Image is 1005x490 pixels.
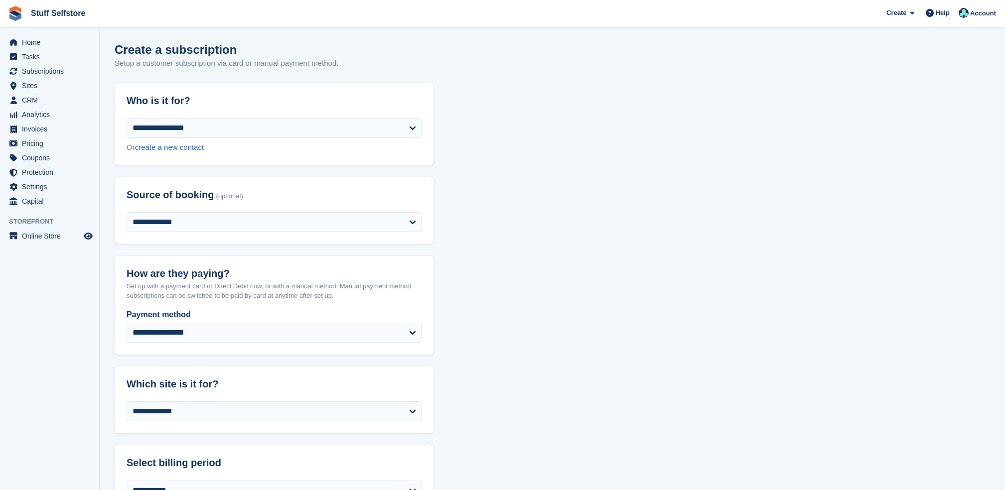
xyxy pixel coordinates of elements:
[127,189,214,201] span: Source of booking
[127,268,422,279] h2: How are they paying?
[5,93,94,107] a: menu
[127,378,422,390] h2: Which site is it for?
[5,136,94,150] a: menu
[22,79,82,93] span: Sites
[22,122,82,136] span: Invoices
[22,136,82,150] span: Pricing
[22,64,82,78] span: Subscriptions
[5,229,94,243] a: menu
[9,217,99,227] span: Storefront
[22,108,82,122] span: Analytics
[22,93,82,107] span: CRM
[5,35,94,49] a: menu
[22,50,82,64] span: Tasks
[5,180,94,194] a: menu
[936,8,950,18] span: Help
[5,122,94,136] a: menu
[22,229,82,243] span: Online Store
[27,5,89,21] a: Stuff Selfstore
[127,281,422,301] p: Set up with a payment card or Direct Debit now, or with a manual method. Manual payment method su...
[970,8,996,18] span: Account
[5,79,94,93] a: menu
[5,50,94,64] a: menu
[5,108,94,122] a: menu
[127,142,422,153] div: Or
[959,8,969,18] img: Simon Gardner
[135,143,204,151] a: create a new contact
[5,165,94,179] a: menu
[8,6,23,21] img: stora-icon-8386f47178a22dfd0bd8f6a31ec36ba5ce8667c1dd55bd0f319d3a0aa187defe.svg
[5,64,94,78] a: menu
[22,35,82,49] span: Home
[22,180,82,194] span: Settings
[127,95,422,107] h2: Who is it for?
[82,230,94,242] a: Preview store
[127,309,422,321] label: Payment method
[22,194,82,208] span: Capital
[5,194,94,208] a: menu
[216,193,243,200] span: (optional)
[886,8,906,18] span: Create
[5,151,94,165] a: menu
[115,58,338,69] p: Setup a customer subscription via card or manual payment method.
[127,457,422,469] h2: Select billing period
[115,43,237,56] h1: Create a subscription
[22,151,82,165] span: Coupons
[22,165,82,179] span: Protection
